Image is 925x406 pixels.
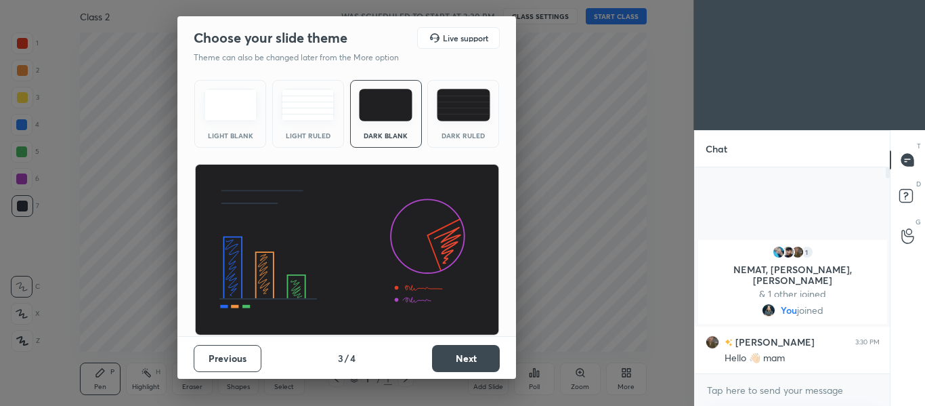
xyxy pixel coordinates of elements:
[695,131,738,167] p: Chat
[350,351,356,365] h4: 4
[790,245,804,259] img: 80c33260fa9b42a3bbda0e7af4ad4b81.jpg
[204,89,257,121] img: lightTheme.e5ed3b09.svg
[281,132,335,139] div: Light Ruled
[917,141,921,151] p: T
[706,264,879,286] p: NEMAT, [PERSON_NAME], [PERSON_NAME]
[797,305,823,316] span: joined
[443,34,488,42] h5: Live support
[916,179,921,189] p: D
[725,339,733,346] img: no-rating-badge.077c3623.svg
[706,336,719,349] img: 80c33260fa9b42a3bbda0e7af4ad4b81.jpg
[781,245,794,259] img: 2e05e89bb6e74490954acd614d1afc26.jpg
[359,132,413,139] div: Dark Blank
[706,289,879,300] p: & 1 other joined
[916,217,921,227] p: G
[194,164,500,336] img: darkThemeBanner.d06ce4a2.svg
[194,345,261,372] button: Previous
[203,132,257,139] div: Light Blank
[194,29,347,47] h2: Choose your slide theme
[345,351,349,365] h4: /
[194,52,413,64] p: Theme can also be changed later from the More option
[432,345,500,372] button: Next
[762,304,775,317] img: c61daafdcde14636ba7696175d98772d.jpg
[436,132,490,139] div: Dark Ruled
[855,338,880,346] div: 3:30 PM
[437,89,490,121] img: darkRuledTheme.de295e13.svg
[800,245,813,259] div: 1
[338,351,343,365] h4: 3
[281,89,335,121] img: lightRuledTheme.5fabf969.svg
[733,335,815,349] h6: [PERSON_NAME]
[359,89,412,121] img: darkTheme.f0cc69e5.svg
[781,305,797,316] span: You
[725,352,880,365] div: Hello 👋🏻 mam
[695,237,890,373] div: grid
[771,245,785,259] img: 2e3b3dd97ac14673b369f2f114b9a403.jpg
